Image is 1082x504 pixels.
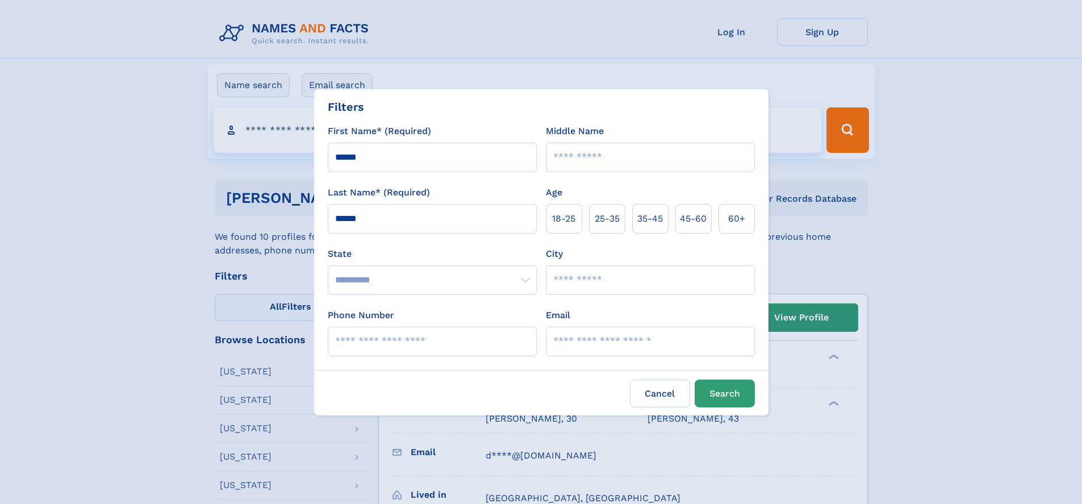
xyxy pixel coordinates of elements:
[680,212,707,226] span: 45‑60
[328,186,430,199] label: Last Name* (Required)
[546,186,562,199] label: Age
[328,247,537,261] label: State
[546,309,570,322] label: Email
[328,309,394,322] label: Phone Number
[637,212,663,226] span: 35‑45
[595,212,620,226] span: 25‑35
[328,98,364,115] div: Filters
[728,212,745,226] span: 60+
[695,380,755,407] button: Search
[552,212,575,226] span: 18‑25
[328,124,431,138] label: First Name* (Required)
[546,247,563,261] label: City
[630,380,690,407] label: Cancel
[546,124,604,138] label: Middle Name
